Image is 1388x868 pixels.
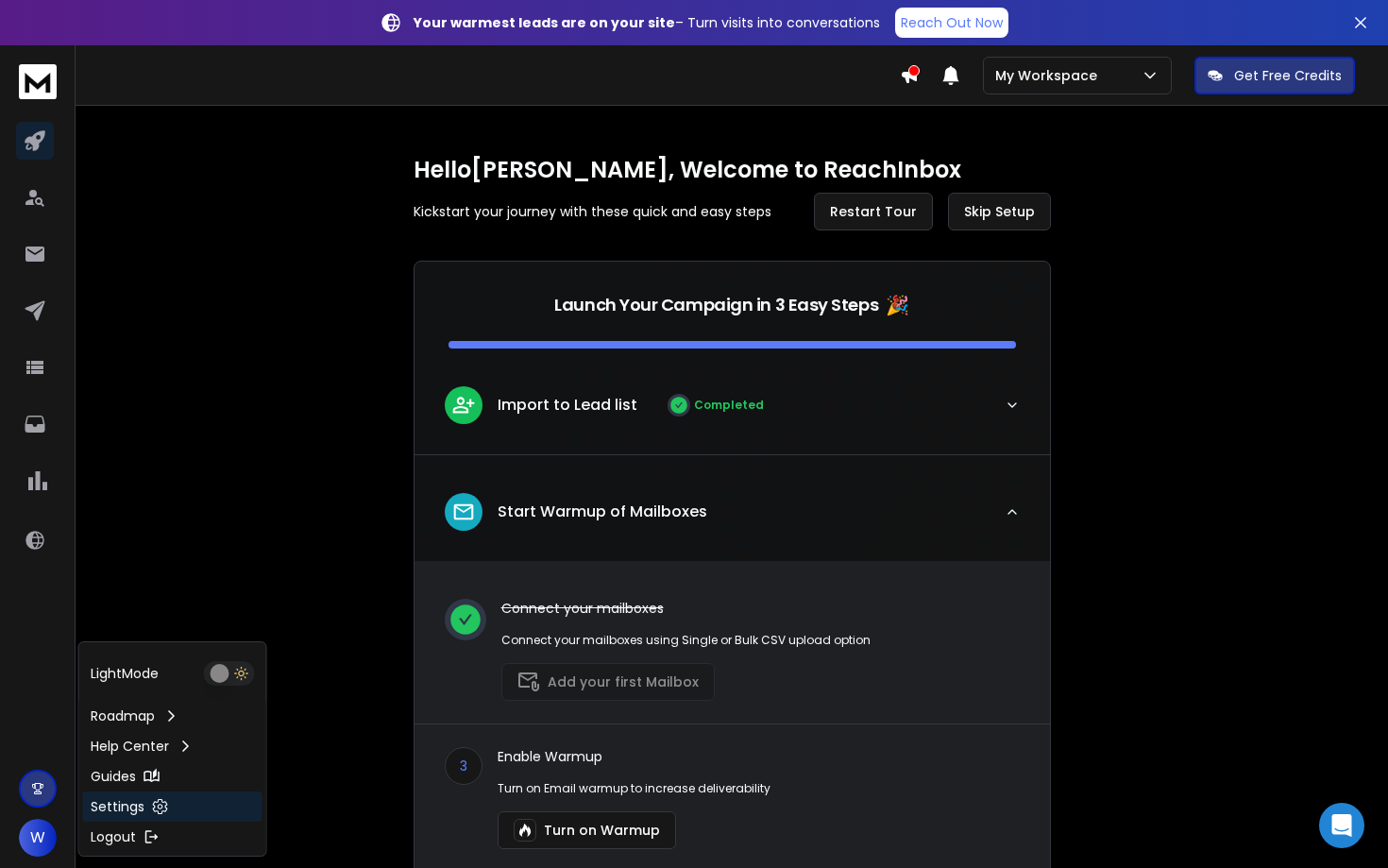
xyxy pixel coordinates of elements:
[498,501,707,523] p: Start Warmup of Mailboxes
[451,500,476,524] img: lead
[1234,66,1342,85] p: Get Free Credits
[445,747,482,785] div: 3
[498,394,637,417] p: Import to Lead list
[91,767,136,786] p: Guides
[415,371,1050,454] button: leadImport to Lead listCompleted
[886,292,909,318] span: 🎉
[995,66,1105,85] p: My Workspace
[901,13,1003,32] p: Reach Out Now
[554,292,878,318] p: Launch Your Campaign in 3 Easy Steps
[91,797,144,816] p: Settings
[1194,57,1355,94] button: Get Free Credits
[83,761,262,791] a: Guides
[91,827,136,846] p: Logout
[451,393,476,417] img: lead
[498,747,770,766] p: Enable Warmup
[694,398,764,413] p: Completed
[83,731,262,761] a: Help Center
[895,8,1008,38] a: Reach Out Now
[501,599,871,618] p: Connect your mailboxes
[1319,803,1364,848] div: Open Intercom Messenger
[91,737,169,756] p: Help Center
[91,706,155,725] p: Roadmap
[498,781,770,796] p: Turn on Email warmup to increase deliverability
[414,155,1051,185] h1: Hello [PERSON_NAME] , Welcome to ReachInbox
[501,633,871,648] p: Connect your mailboxes using Single or Bulk CSV upload option
[414,202,771,221] p: Kickstart your journey with these quick and easy steps
[83,701,262,731] a: Roadmap
[948,193,1051,230] button: Skip Setup
[83,791,262,822] a: Settings
[19,819,57,857] button: W
[415,478,1050,561] button: leadStart Warmup of Mailboxes
[414,13,880,32] p: – Turn visits into conversations
[964,202,1035,221] span: Skip Setup
[19,64,57,99] img: logo
[414,13,675,32] strong: Your warmest leads are on your site
[91,664,159,683] p: Light Mode
[814,193,933,230] button: Restart Tour
[498,811,676,849] button: Turn on Warmup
